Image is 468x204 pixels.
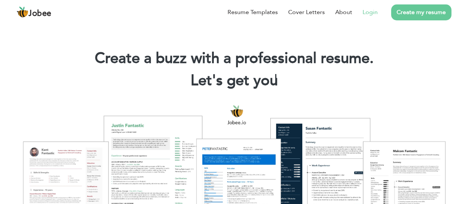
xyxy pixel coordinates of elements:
a: Resume Templates [228,8,278,17]
a: Cover Letters [288,8,325,17]
a: Login [363,8,378,17]
h2: Let's [11,71,457,90]
a: Create my resume [391,4,451,20]
span: Jobee [28,10,51,18]
span: | [274,70,277,91]
span: get you [227,70,278,91]
h1: Create a buzz with a professional resume. [11,49,457,68]
a: Jobee [17,6,51,18]
a: About [335,8,352,17]
img: jobee.io [17,6,28,18]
